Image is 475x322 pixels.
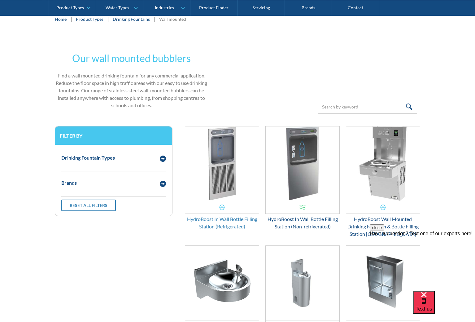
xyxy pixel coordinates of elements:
div: Industries [155,5,174,10]
input: Search by keyword [318,100,417,114]
div: HydroBoost In Wall Bottle Filling Station (Non-refrigerated) [265,215,340,230]
div: Brands [61,179,77,187]
div: | [70,15,73,23]
img: Britex Recessed Drinking Cubicle [346,246,420,320]
iframe: podium webchat widget prompt [370,224,475,299]
div: HydroBoost Wall Mounted Drinking Fountain & Bottle Filling Station [GEOGRAPHIC_DATA] [346,215,420,238]
a: Home [55,16,67,22]
img: HydroBoost In Wall Bottle Filling Station (Refrigerated) [185,126,259,201]
div: HydroBoost In Wall Bottle Filling Station (Refrigerated) [185,215,259,230]
a: Product Types [76,16,103,22]
a: HydroBoost Wall Mounted Drinking Fountain & Bottle Filling Station Vandal ResistantHydroBoost Wal... [346,126,420,238]
a: Reset all filters [61,200,116,211]
a: Drinking Fountains [113,16,150,22]
div: Wall mounted [159,16,186,22]
img: Britex Health Club Drinking Fountain [266,246,339,320]
div: | [153,15,156,23]
iframe: podium webchat widget bubble [413,291,475,322]
h2: Our wall mounted bubblers [55,51,208,66]
div: Product Types [56,5,84,10]
div: Water Types [106,5,129,10]
img: HydroBoost In Wall Bottle Filling Station (Non-refrigerated) [266,126,339,201]
h3: Filter by [60,133,168,139]
img: HydroBoost Wall Mounted Drinking Fountain & Bottle Filling Station Vandal Resistant [346,126,420,201]
img: Britex Wall Mounted Drinking Fountain - Compact [185,246,259,320]
div: Drinking Fountain Types [61,154,115,161]
a: HydroBoost In Wall Bottle Filling Station (Refrigerated)HydroBoost In Wall Bottle Filling Station... [185,126,259,230]
p: Find a wall mounted drinking fountain for any commercial application. Reduce the floor space in h... [55,72,208,109]
div: | [107,15,110,23]
a: HydroBoost In Wall Bottle Filling Station (Non-refrigerated)HydroBoost In Wall Bottle Filling Sta... [265,126,340,230]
